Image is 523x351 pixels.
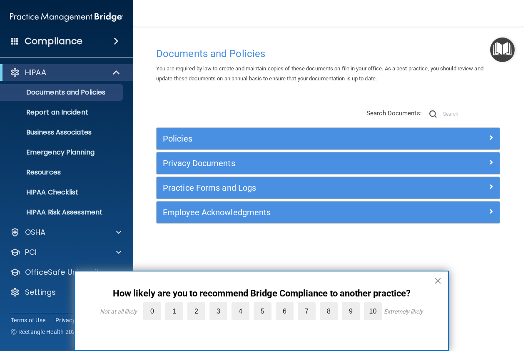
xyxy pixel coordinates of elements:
a: Privacy Policy [55,316,93,324]
div: Not at all likely [100,308,137,315]
h5: Privacy Documents [163,159,408,168]
label: 3 [209,302,227,320]
span: Ⓒ Rectangle Health 2024 [11,328,79,336]
button: Open Resource Center [490,37,515,62]
label: 10 [364,302,382,320]
h4: Documents and Policies [156,48,500,59]
label: 1 [165,302,183,320]
label: 5 [254,302,271,320]
p: Resources [5,168,119,177]
div: Extremely likely [384,308,423,315]
button: Close [434,274,442,287]
p: Report an Incident [5,108,119,117]
label: 7 [298,302,316,320]
p: Business Associates [5,128,119,137]
label: 0 [143,302,161,320]
h4: Compliance [25,35,82,47]
input: Search [443,108,500,120]
h5: Practice Forms and Logs [163,183,408,192]
a: Terms of Use [11,316,45,324]
label: 9 [342,302,360,320]
h5: Employee Acknowledgments [163,208,408,217]
label: 8 [320,302,338,320]
p: Documents and Policies [5,88,119,97]
p: PCI [25,247,37,257]
img: PMB logo [10,9,123,25]
p: HIPAA Risk Assessment [5,208,119,217]
p: Settings [25,287,56,297]
label: 2 [187,302,205,320]
h5: Policies [163,134,408,143]
p: OSHA [25,227,46,237]
span: Search Documents: [366,110,422,117]
p: HIPAA [25,67,46,77]
span: You are required by law to create and maintain copies of these documents on file in your office. ... [156,65,483,82]
p: HIPAA Checklist [5,188,119,197]
img: ic-search.3b580494.png [429,110,437,118]
p: How likely are you to recommend Bridge Compliance to another practice? [92,288,431,299]
p: Emergency Planning [5,148,119,157]
label: 6 [276,302,294,320]
p: OfficeSafe University [25,267,104,277]
label: 4 [232,302,249,320]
